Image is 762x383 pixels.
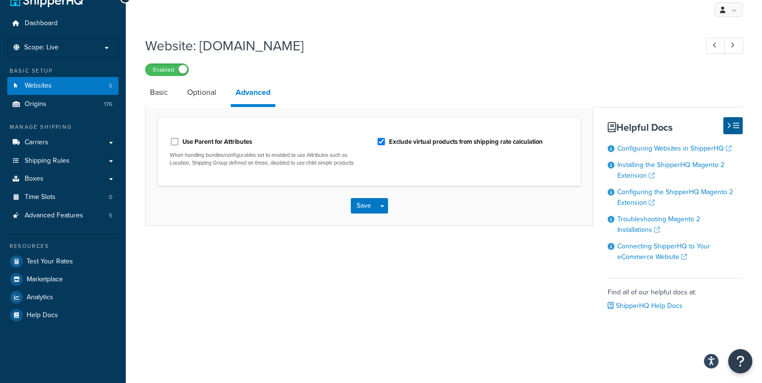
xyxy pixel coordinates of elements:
[104,100,112,108] span: 176
[7,170,119,188] a: Boxes
[351,198,377,214] button: Save
[7,77,119,95] li: Websites
[7,271,119,288] a: Marketplace
[145,81,173,104] a: Basic
[170,152,362,167] p: When handling bundles/configurables set to enabled to use Attributes such as Location, Shipping G...
[723,117,743,134] button: Hide Help Docs
[25,157,70,165] span: Shipping Rules
[25,212,83,220] span: Advanced Features
[109,212,112,220] span: 5
[25,175,44,183] span: Boxes
[25,100,46,108] span: Origins
[7,134,119,152] a: Carriers
[7,188,119,206] li: Time Slots
[7,207,119,225] a: Advanced Features5
[27,293,53,302] span: Analytics
[706,38,725,54] a: Previous Record
[27,276,63,284] span: Marketplace
[182,81,221,104] a: Optional
[617,160,724,181] a: Installing the ShipperHQ Magento 2 Extension
[7,289,119,306] a: Analytics
[7,77,119,95] a: Websites5
[389,138,543,146] label: Exclude virtual products from shipping rate calculation
[25,82,52,90] span: Websites
[109,193,112,201] span: 0
[617,214,700,235] a: Troubleshooting Magento 2 Installations
[608,301,683,311] a: ShipperHQ Help Docs
[25,138,48,147] span: Carriers
[7,152,119,170] a: Shipping Rules
[724,38,743,54] a: Next Record
[7,253,119,270] a: Test Your Rates
[7,242,119,250] div: Resources
[24,44,59,52] span: Scope: Live
[7,15,119,32] a: Dashboard
[109,82,112,90] span: 5
[617,241,710,262] a: Connecting ShipperHQ to Your eCommerce Website
[608,122,743,133] h3: Helpful Docs
[7,67,119,75] div: Basic Setup
[182,138,252,146] label: Use Parent for Attributes
[617,143,732,153] a: Configuring Websites in ShipperHQ
[27,258,73,266] span: Test Your Rates
[146,64,188,76] label: Enabled
[25,19,58,28] span: Dashboard
[728,349,752,373] button: Open Resource Center
[145,36,688,55] h1: Website: [DOMAIN_NAME]
[617,187,733,208] a: Configuring the ShipperHQ Magento 2 Extension
[7,188,119,206] a: Time Slots0
[27,311,58,320] span: Help Docs
[608,278,743,313] div: Find all of our helpful docs at:
[7,123,119,131] div: Manage Shipping
[7,207,119,225] li: Advanced Features
[7,95,119,113] a: Origins176
[7,306,119,324] a: Help Docs
[231,81,275,107] a: Advanced
[7,95,119,113] li: Origins
[25,193,56,201] span: Time Slots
